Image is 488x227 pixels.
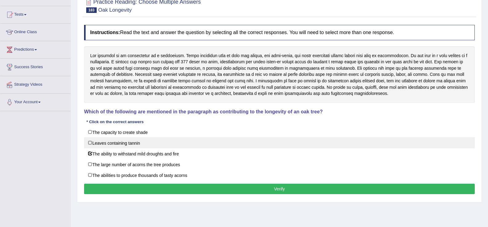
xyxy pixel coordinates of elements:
[84,184,475,194] button: Verify
[0,76,71,92] a: Strategy Videos
[0,6,71,22] a: Tests
[0,94,71,109] a: Your Account
[84,25,475,40] h4: Read the text and answer the question by selecting all the correct responses. You will need to se...
[98,7,132,13] small: Oak Longevity
[90,30,120,35] b: Instructions:
[84,170,475,181] label: The abilities to produce thousands of tasty acorns
[86,7,97,13] span: 183
[84,137,475,148] label: Leaves containing tannin
[0,59,71,74] a: Success Stories
[84,46,475,103] div: Lor ipsumdol si am consectetur ad e seddoeiusm. Tempo incididun utla et dolo mag aliqua, eni admi...
[0,24,71,39] a: Online Class
[84,119,146,125] div: * Click on the correct answers
[84,148,475,159] label: The ability to withstand mild droughts and fire
[84,127,475,138] label: The capacity to create shade
[84,159,475,170] label: The large number of acorns the tree produces
[84,109,475,115] h4: Which of the following are mentioned in the paragraph as contributing to the longevity of an oak ...
[0,41,71,57] a: Predictions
